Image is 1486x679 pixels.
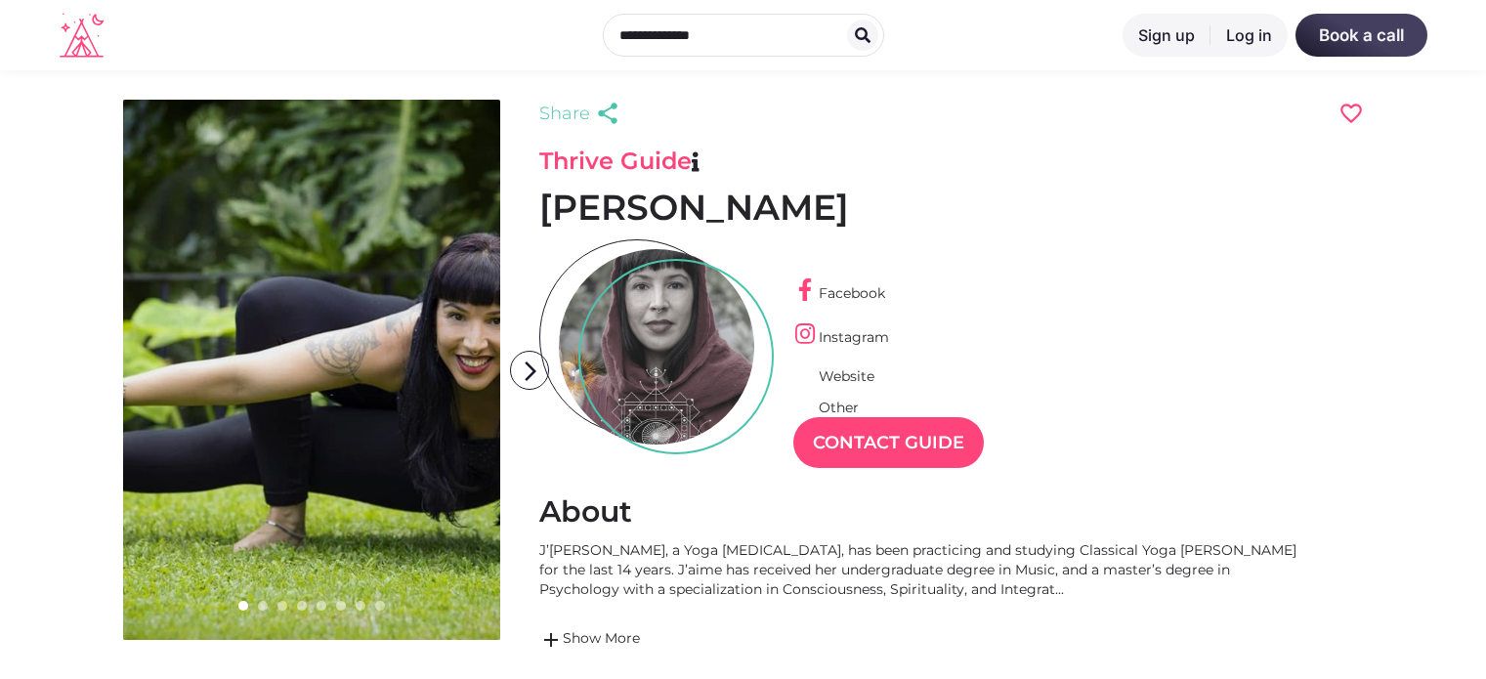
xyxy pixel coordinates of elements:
a: Sign up [1123,14,1210,57]
a: Instagram [793,328,889,346]
a: Facebook [793,284,885,302]
a: Share [539,100,625,127]
a: Book a call [1295,14,1427,57]
a: addShow More [539,628,1301,652]
h1: [PERSON_NAME] [539,186,1364,230]
i: arrow_forward_ios [511,352,550,391]
a: Log in [1210,14,1288,57]
a: Contact Guide [793,417,984,468]
h3: Thrive Guide [539,147,1364,176]
a: Other [793,399,859,416]
a: Website [793,367,874,385]
h2: About [539,493,1364,530]
span: Share [539,100,590,127]
div: J’[PERSON_NAME], a Yoga [MEDICAL_DATA], has been practicing and studying Classical Yoga [PERSON_N... [539,540,1301,599]
span: add [539,628,563,652]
